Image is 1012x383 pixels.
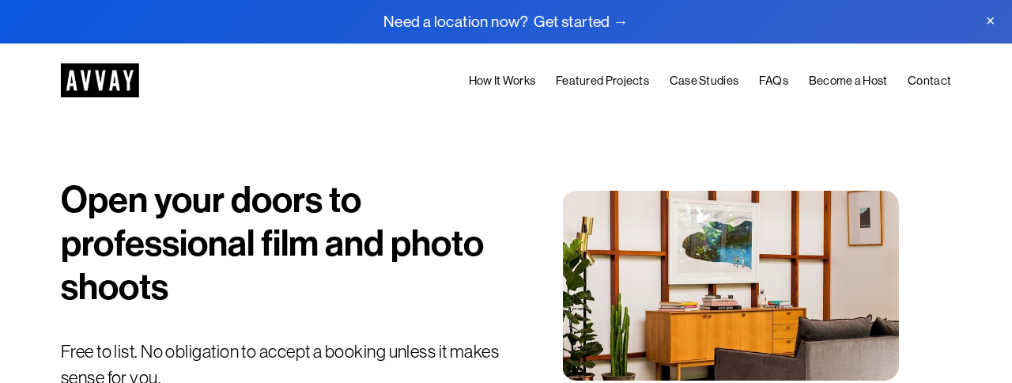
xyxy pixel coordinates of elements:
[556,71,649,91] a: Featured Projects
[61,179,502,309] h1: Open your doors to professional film and photo shoots
[908,71,951,91] a: Contact
[61,63,139,97] img: AVVAY - The First Nationwide Location Scouting Co.
[809,71,888,91] a: Become a Host
[469,71,536,91] a: How It Works
[670,71,739,91] a: Case Studies
[759,71,788,91] a: FAQs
